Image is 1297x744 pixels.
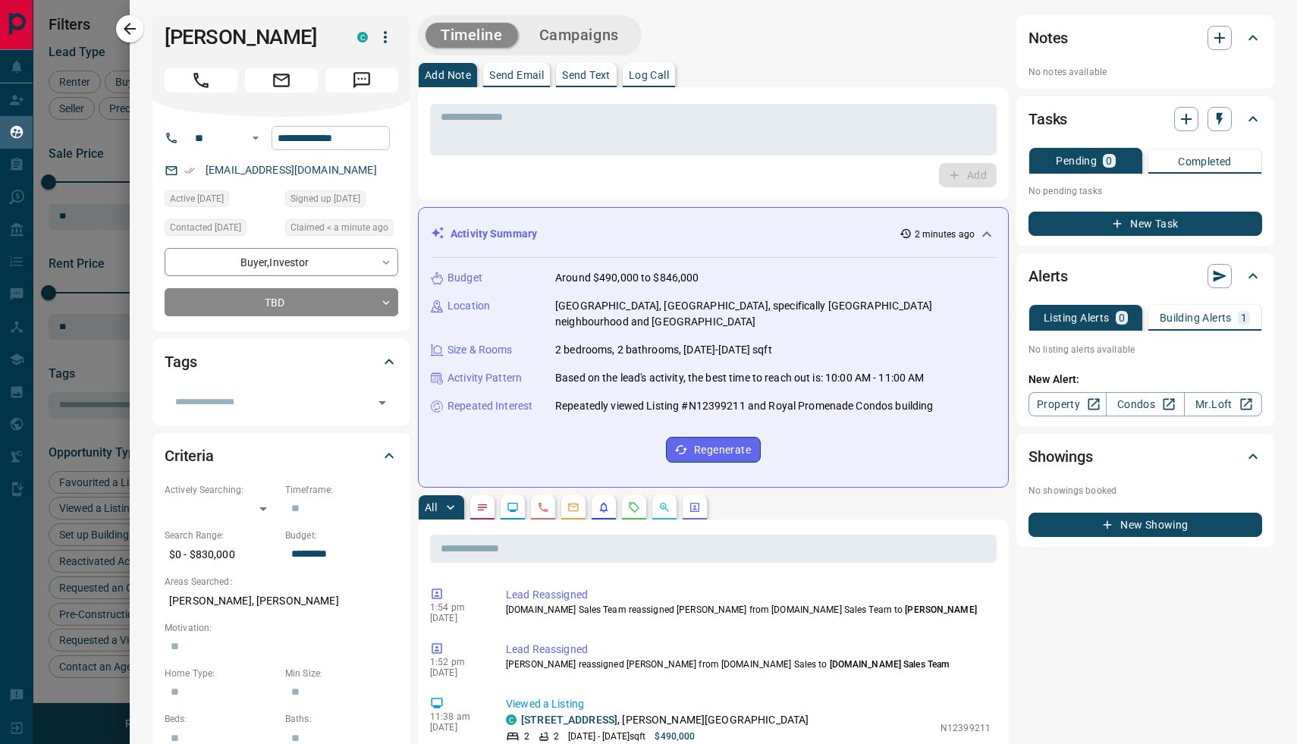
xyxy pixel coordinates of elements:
p: Activity Summary [451,226,537,242]
div: Sat Nov 26 2016 [285,190,398,212]
p: 2 [524,730,529,743]
button: Timeline [426,23,518,48]
div: condos.ca [357,32,368,42]
h1: [PERSON_NAME] [165,25,334,49]
p: $490,000 [655,730,695,743]
p: Lead Reassigned [506,642,991,658]
p: Search Range: [165,529,278,542]
button: New Task [1028,212,1262,236]
p: Repeated Interest [448,398,532,414]
span: Contacted [DATE] [170,220,241,235]
p: Building Alerts [1160,312,1232,323]
button: New Showing [1028,513,1262,537]
p: Actively Searching: [165,483,278,497]
span: [PERSON_NAME] [905,604,976,615]
p: Log Call [629,70,669,80]
p: Around $490,000 to $846,000 [555,270,699,286]
p: No showings booked [1028,484,1262,498]
button: Open [372,392,393,413]
h2: Notes [1028,26,1068,50]
svg: Opportunities [658,501,670,513]
p: [PERSON_NAME], [PERSON_NAME] [165,589,398,614]
svg: Lead Browsing Activity [507,501,519,513]
svg: Listing Alerts [598,501,610,513]
div: Buyer , Investor [165,248,398,276]
p: No notes available [1028,65,1262,79]
p: Based on the lead's activity, the best time to reach out is: 10:00 AM - 11:00 AM [555,370,925,386]
p: Areas Searched: [165,575,398,589]
a: [STREET_ADDRESS] [521,714,617,726]
span: Signed up [DATE] [290,191,360,206]
p: 0 [1119,312,1125,323]
p: [DATE] [430,667,483,678]
p: 1:54 pm [430,602,483,613]
p: All [425,502,437,513]
p: Send Text [562,70,611,80]
span: [DOMAIN_NAME] Sales Team [830,659,950,670]
h2: Showings [1028,444,1093,469]
h2: Alerts [1028,264,1068,288]
div: Sun Apr 17 2022 [165,219,278,240]
h2: Tags [165,350,196,374]
div: Tags [165,344,398,380]
p: No pending tasks [1028,180,1262,202]
p: [DATE] [430,613,483,623]
p: N12399211 [941,721,991,735]
p: , [PERSON_NAME][GEOGRAPHIC_DATA] [521,712,809,728]
span: Email [245,68,318,93]
p: $0 - $830,000 [165,542,278,567]
a: Condos [1106,392,1184,416]
svg: Agent Actions [689,501,701,513]
p: 0 [1106,155,1112,166]
p: Motivation: [165,621,398,635]
p: Add Note [425,70,471,80]
p: Size & Rooms [448,342,513,358]
p: Lead Reassigned [506,587,991,603]
p: Pending [1056,155,1097,166]
p: Activity Pattern [448,370,522,386]
div: Criteria [165,438,398,474]
p: [DATE] - [DATE] sqft [568,730,645,743]
span: Call [165,68,237,93]
p: Baths: [285,712,398,726]
svg: Calls [537,501,549,513]
p: [PERSON_NAME] reassigned [PERSON_NAME] from [DOMAIN_NAME] Sales to [506,658,991,671]
p: Repeatedly viewed Listing #N12399211 and Royal Promenade Condos building [555,398,933,414]
svg: Requests [628,501,640,513]
a: Mr.Loft [1184,392,1262,416]
p: 2 [554,730,559,743]
svg: Notes [476,501,488,513]
h2: Criteria [165,444,214,468]
p: 1 [1241,312,1247,323]
div: Activity Summary2 minutes ago [431,220,996,248]
h2: Tasks [1028,107,1067,131]
span: Active [DATE] [170,191,224,206]
div: Tue Oct 14 2025 [285,219,398,240]
div: Showings [1028,438,1262,475]
p: [GEOGRAPHIC_DATA], [GEOGRAPHIC_DATA], specifically [GEOGRAPHIC_DATA] neighbourhood and [GEOGRAPHI... [555,298,996,330]
div: Notes [1028,20,1262,56]
p: 1:52 pm [430,657,483,667]
p: Completed [1178,156,1232,167]
p: [DATE] [430,722,483,733]
span: Message [325,68,398,93]
p: [DOMAIN_NAME] Sales Team reassigned [PERSON_NAME] from [DOMAIN_NAME] Sales Team to [506,603,991,617]
p: Send Email [489,70,544,80]
p: Budget: [285,529,398,542]
p: No listing alerts available [1028,343,1262,356]
p: Home Type: [165,667,278,680]
p: Location [448,298,490,314]
div: Alerts [1028,258,1262,294]
div: Tasks [1028,101,1262,137]
svg: Email Verified [184,165,195,176]
button: Regenerate [666,437,761,463]
button: Open [247,129,265,147]
p: Viewed a Listing [506,696,991,712]
div: Mon Oct 13 2025 [165,190,278,212]
div: TBD [165,288,398,316]
a: Property [1028,392,1107,416]
p: 11:38 am [430,711,483,722]
p: New Alert: [1028,372,1262,388]
button: Campaigns [524,23,634,48]
div: condos.ca [506,714,517,725]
